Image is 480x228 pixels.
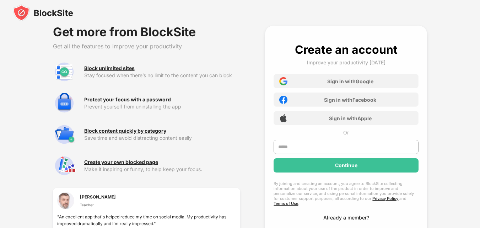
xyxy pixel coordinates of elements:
[279,96,287,104] img: facebook-icon.png
[84,97,171,102] div: Protect your focus with a password
[84,65,135,71] div: Block unlimited sites
[84,135,240,141] div: Save time and avoid distracting content easily
[57,192,74,209] img: testimonial-1.jpg
[53,154,76,177] img: premium-customize-block-page.svg
[84,166,240,172] div: Make it inspiring or funny, to help keep your focus.
[279,77,287,85] img: google-icon.png
[84,128,166,134] div: Block content quickly by category
[372,196,398,201] a: Privacy Policy
[335,163,357,168] div: Continue
[13,4,73,21] img: blocksite-icon-black.svg
[307,59,385,65] div: Improve your productivity [DATE]
[57,213,236,227] div: "An excellent app that`s helped reduce my time on social media. My productivity has improved dram...
[327,78,373,84] div: Sign in with Google
[329,115,372,121] div: Sign in with Apple
[324,97,376,103] div: Sign in with Facebook
[84,73,240,78] div: Stay focused when there’s no limit to the content you can block
[53,26,240,38] div: Get more from BlockSite
[343,129,349,136] div: Or
[80,193,116,200] div: [PERSON_NAME]
[84,159,158,165] div: Create your own blocked page
[53,43,240,50] div: Get all the features to improve your productivity
[274,181,419,206] div: By joining and creating an account, you agree to BlockSite collecting information about your use ...
[84,104,240,110] div: Prevent yourself from uninstalling the app
[279,114,287,122] img: apple-icon.png
[53,123,76,146] img: premium-category.svg
[323,214,369,221] div: Already a member?
[274,201,298,206] a: Terms of Use
[53,60,76,83] img: premium-unlimited-blocklist.svg
[53,92,76,115] img: premium-password-protection.svg
[80,202,116,208] div: Teacher
[295,43,398,57] div: Create an account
